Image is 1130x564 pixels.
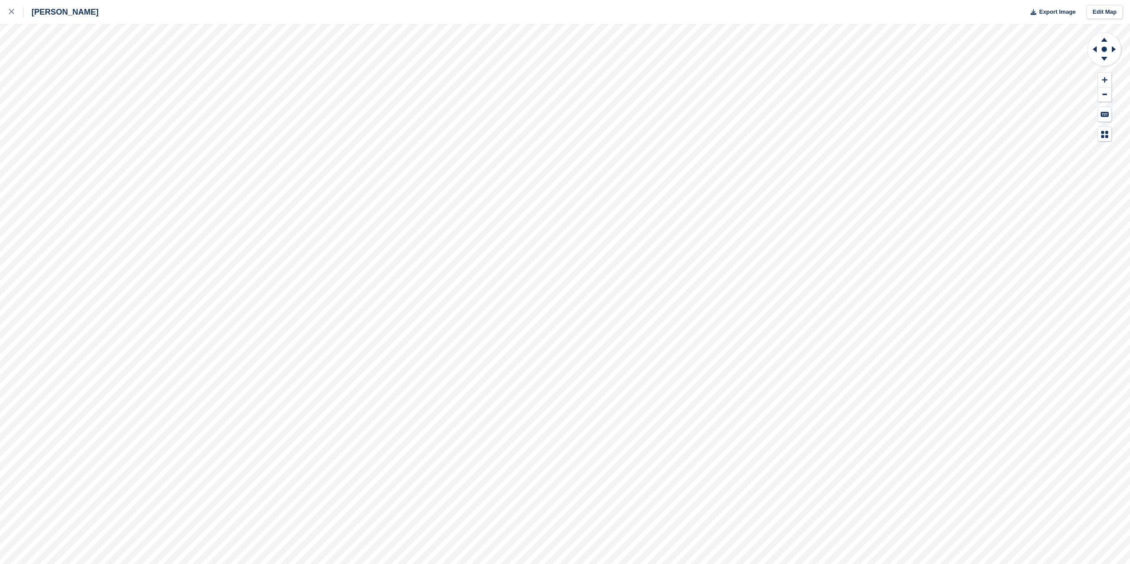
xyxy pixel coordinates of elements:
[1098,73,1111,87] button: Zoom In
[1098,87,1111,102] button: Zoom Out
[1086,5,1123,20] a: Edit Map
[1025,5,1076,20] button: Export Image
[1098,127,1111,142] button: Map Legend
[1098,107,1111,122] button: Keyboard Shortcuts
[1039,8,1075,16] span: Export Image
[24,7,99,17] div: [PERSON_NAME]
